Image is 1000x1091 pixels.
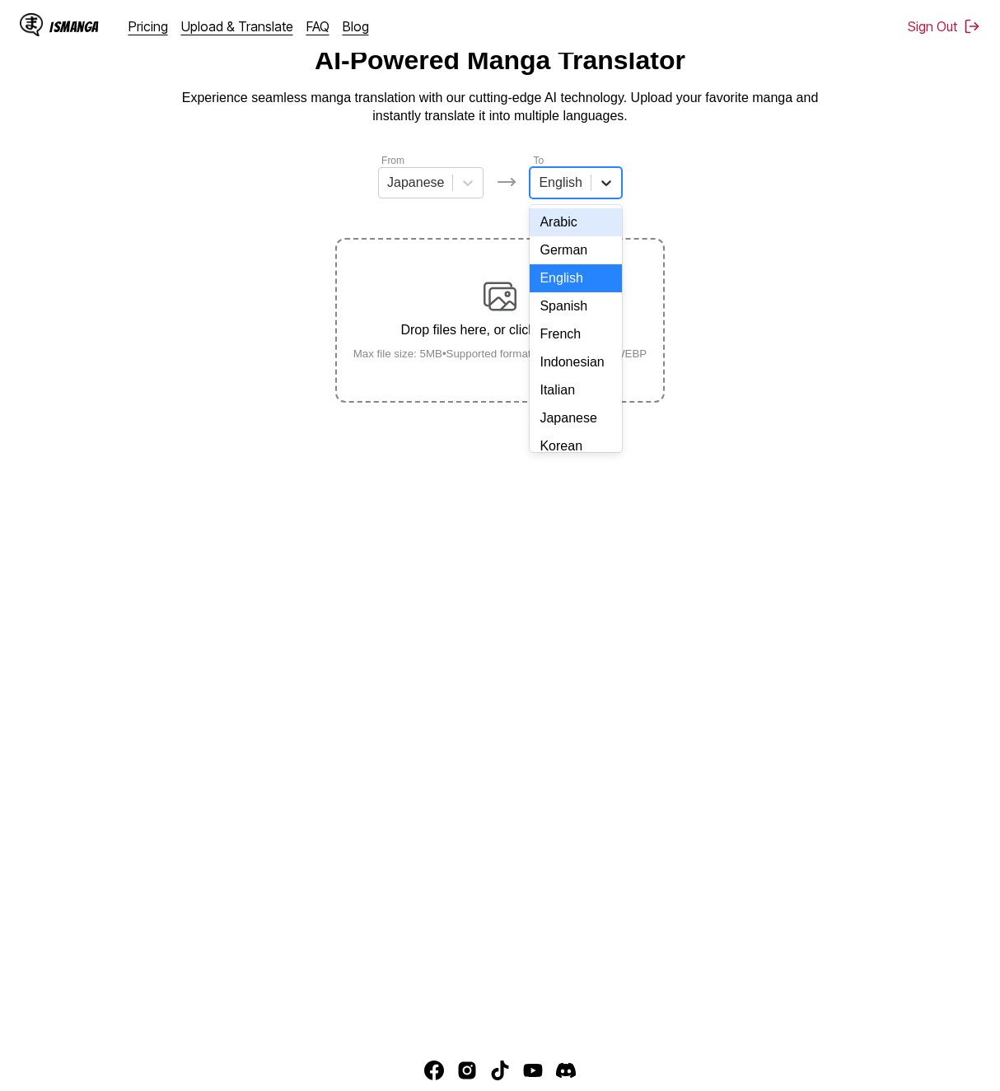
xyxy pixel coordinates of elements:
[556,1061,576,1080] a: Discord
[306,18,329,35] a: FAQ
[171,89,829,126] p: Experience seamless manga translation with our cutting-edge AI technology. Upload your favorite m...
[340,323,661,338] p: Drop files here, or click to browse.
[457,1061,477,1080] a: Instagram
[908,18,980,35] button: Sign Out
[556,1061,576,1080] img: IsManga Discord
[457,1061,477,1080] img: IsManga Instagram
[530,292,621,320] div: Spanish
[424,1061,444,1080] a: Facebook
[129,18,168,35] a: Pricing
[533,155,544,166] label: To
[530,404,621,432] div: Japanese
[497,172,516,192] img: Languages icon
[530,320,621,348] div: French
[343,18,369,35] a: Blog
[964,18,980,35] img: Sign out
[181,18,293,35] a: Upload & Translate
[530,236,621,264] div: German
[530,376,621,404] div: Italian
[49,19,99,35] div: IsManga
[523,1061,543,1080] a: Youtube
[20,13,43,36] img: IsManga Logo
[424,1061,444,1080] img: IsManga Facebook
[340,347,661,360] small: Max file size: 5MB • Supported formats: JP(E)G, PNG, WEBP
[530,264,621,292] div: English
[530,208,621,236] div: Arabic
[523,1061,543,1080] img: IsManga YouTube
[315,45,685,76] h1: AI-Powered Manga Translator
[490,1061,510,1080] a: TikTok
[381,155,404,166] label: From
[490,1061,510,1080] img: IsManga TikTok
[530,348,621,376] div: Indonesian
[530,432,621,460] div: Korean
[20,13,129,40] a: IsManga LogoIsManga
